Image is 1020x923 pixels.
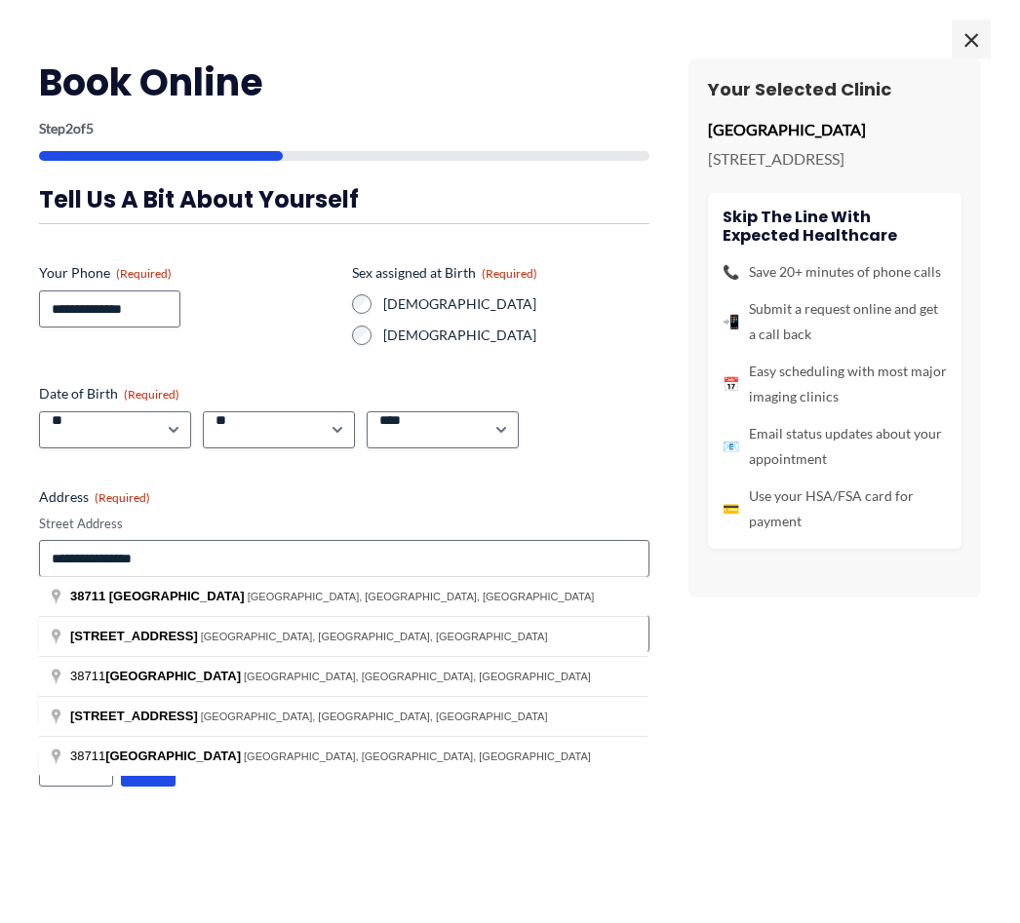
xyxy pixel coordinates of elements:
[39,384,179,404] legend: Date of Birth
[39,487,150,507] legend: Address
[723,434,739,459] span: 📧
[723,483,947,534] li: Use your HSA/FSA card for payment
[39,184,649,214] h3: Tell us a bit about yourself
[105,669,241,683] span: [GEOGRAPHIC_DATA]
[383,294,649,314] label: [DEMOGRAPHIC_DATA]
[70,629,198,643] span: [STREET_ADDRESS]
[65,120,73,136] span: 2
[723,208,947,245] h4: Skip the line with Expected Healthcare
[952,19,991,58] span: ×
[482,266,537,281] span: (Required)
[116,266,172,281] span: (Required)
[201,631,548,642] span: [GEOGRAPHIC_DATA], [GEOGRAPHIC_DATA], [GEOGRAPHIC_DATA]
[723,496,739,521] span: 💳
[39,515,649,533] label: Street Address
[723,309,739,334] span: 📲
[109,589,245,603] span: [GEOGRAPHIC_DATA]
[70,709,198,723] span: [STREET_ADDRESS]
[39,263,336,283] label: Your Phone
[708,115,961,144] p: [GEOGRAPHIC_DATA]
[248,591,595,602] span: [GEOGRAPHIC_DATA], [GEOGRAPHIC_DATA], [GEOGRAPHIC_DATA]
[708,144,961,173] p: [STREET_ADDRESS]
[352,263,537,283] legend: Sex assigned at Birth
[723,359,947,409] li: Easy scheduling with most major imaging clinics
[723,296,947,347] li: Submit a request online and get a call back
[723,259,947,285] li: Save 20+ minutes of phone calls
[70,589,105,603] span: 38711
[708,78,961,100] h3: Your Selected Clinic
[124,387,179,402] span: (Required)
[95,490,150,505] span: (Required)
[70,749,244,763] span: 38711
[244,750,591,762] span: [GEOGRAPHIC_DATA], [GEOGRAPHIC_DATA], [GEOGRAPHIC_DATA]
[201,711,548,722] span: [GEOGRAPHIC_DATA], [GEOGRAPHIC_DATA], [GEOGRAPHIC_DATA]
[244,671,591,682] span: [GEOGRAPHIC_DATA], [GEOGRAPHIC_DATA], [GEOGRAPHIC_DATA]
[86,120,94,136] span: 5
[723,371,739,397] span: 📅
[105,749,241,763] span: [GEOGRAPHIC_DATA]
[383,326,649,345] label: [DEMOGRAPHIC_DATA]
[723,259,739,285] span: 📞
[70,669,244,683] span: 38711
[39,122,649,135] p: Step of
[39,58,649,106] h2: Book Online
[723,421,947,472] li: Email status updates about your appointment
